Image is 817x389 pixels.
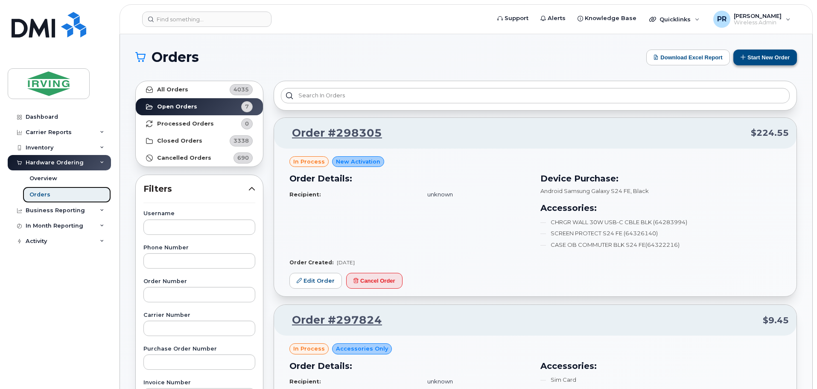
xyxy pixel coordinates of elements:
a: Edit Order [289,273,342,289]
a: Cancelled Orders690 [136,149,263,167]
strong: Cancelled Orders [157,155,211,161]
span: Orders [152,51,199,64]
li: CHRGR WALL 30W USB-C CBLE BLK (64283994) [540,218,781,226]
span: 0 [245,120,249,128]
span: in process [293,345,325,353]
span: 690 [237,154,249,162]
span: in process [293,158,325,166]
td: unknown [420,374,530,389]
span: Accessories Only [336,345,388,353]
h3: Device Purchase: [540,172,781,185]
strong: Processed Orders [157,120,214,127]
span: 7 [245,102,249,111]
strong: Recipient: [289,191,321,198]
label: Carrier Number [143,313,255,318]
strong: Open Orders [157,103,197,110]
a: Closed Orders3338 [136,132,263,149]
span: , Black [630,187,649,194]
h3: Order Details: [289,172,530,185]
button: Cancel Order [346,273,403,289]
label: Order Number [143,279,255,284]
strong: Order Created: [289,259,333,266]
a: All Orders4035 [136,81,263,98]
a: Order #298305 [282,126,382,141]
strong: Closed Orders [157,137,202,144]
span: $224.55 [751,127,789,139]
h3: Order Details: [289,360,530,372]
input: Search in orders [281,88,790,103]
span: Android Samsung Galaxy S24 FE [540,187,630,194]
span: $9.45 [763,314,789,327]
td: unknown [420,187,530,202]
span: New Activation [336,158,380,166]
button: Start New Order [733,50,797,65]
a: Processed Orders0 [136,115,263,132]
span: 4035 [233,85,249,94]
span: Filters [143,183,248,195]
h3: Accessories: [540,360,781,372]
li: SCREEN PROTECT S24 FE (64326140) [540,229,781,237]
label: Username [143,211,255,216]
a: Open Orders7 [136,98,263,115]
strong: All Orders [157,86,188,93]
li: Sim Card [540,376,781,384]
button: Download Excel Report [646,50,730,65]
label: Purchase Order Number [143,346,255,352]
span: [DATE] [337,259,355,266]
label: Invoice Number [143,380,255,386]
h3: Accessories: [540,202,781,214]
strong: Recipient: [289,378,321,385]
li: CASE OB COMMUTER BLK S24 FE(64322216) [540,241,781,249]
span: 3338 [233,137,249,145]
label: Phone Number [143,245,255,251]
a: Order #297824 [282,313,382,328]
